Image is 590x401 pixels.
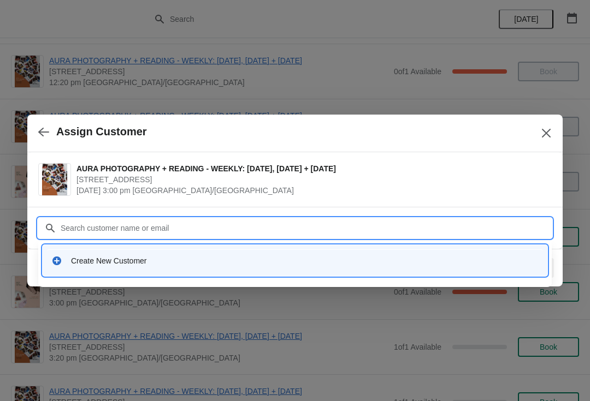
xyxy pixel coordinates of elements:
input: Search customer name or email [60,218,552,238]
span: AURA PHOTOGRAPHY + READING - WEEKLY: [DATE], [DATE] + [DATE] [76,163,546,174]
img: AURA PHOTOGRAPHY + READING - WEEKLY: FRIDAY, SATURDAY + SUNDAY | 74 Broadway Market, London, UK |... [42,164,67,195]
span: [DATE] 3:00 pm [GEOGRAPHIC_DATA]/[GEOGRAPHIC_DATA] [76,185,546,196]
h2: Assign Customer [56,125,147,138]
span: [STREET_ADDRESS] [76,174,546,185]
div: Create New Customer [71,255,539,266]
button: Close [536,123,556,143]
